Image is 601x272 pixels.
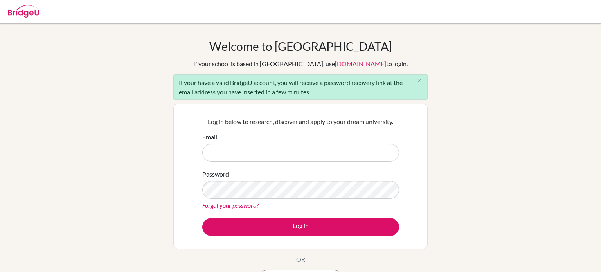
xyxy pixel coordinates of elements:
h1: Welcome to [GEOGRAPHIC_DATA] [209,39,392,53]
img: Bridge-U [8,5,39,18]
a: [DOMAIN_NAME] [335,60,386,67]
button: Close [412,75,427,86]
button: Log in [202,218,399,236]
label: Email [202,132,217,142]
div: If your have a valid BridgeU account, you will receive a password recovery link at the email addr... [173,74,428,100]
p: Log in below to research, discover and apply to your dream university. [202,117,399,126]
a: Forgot your password? [202,202,259,209]
p: OR [296,255,305,264]
i: close [417,77,423,83]
label: Password [202,169,229,179]
div: If your school is based in [GEOGRAPHIC_DATA], use to login. [193,59,408,68]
